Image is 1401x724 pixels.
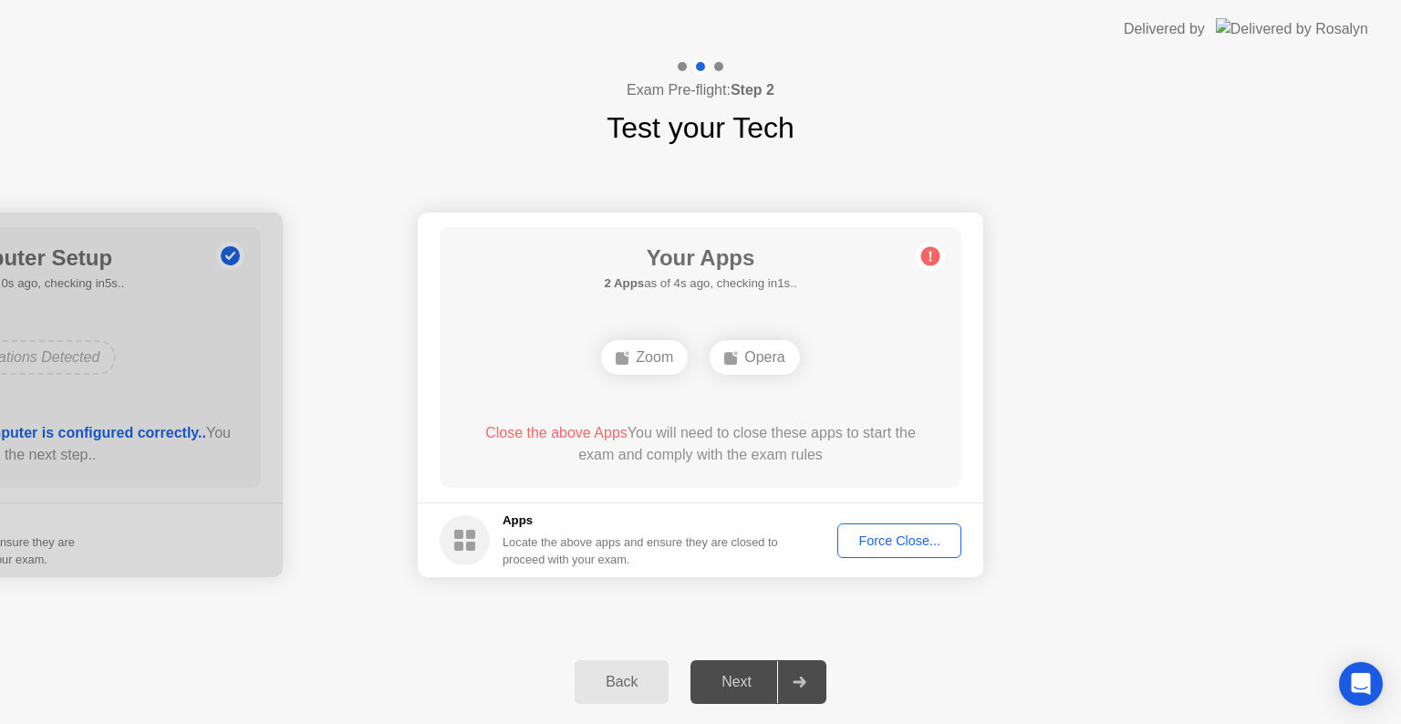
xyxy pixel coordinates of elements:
b: Step 2 [731,82,774,98]
h1: Test your Tech [607,106,794,150]
div: Next [696,674,777,690]
div: Delivered by [1124,18,1205,40]
h5: Apps [503,512,779,530]
div: Back [580,674,663,690]
h1: Your Apps [604,242,796,274]
button: Next [690,660,826,704]
div: Locate the above apps and ensure they are closed to proceed with your exam. [503,533,779,568]
button: Back [575,660,669,704]
div: Opera [710,340,799,375]
b: 2 Apps [604,276,644,290]
div: Zoom [601,340,688,375]
button: Force Close... [837,523,961,558]
img: Delivered by Rosalyn [1216,18,1368,39]
h5: as of 4s ago, checking in1s.. [604,274,796,293]
div: Force Close... [844,533,955,548]
span: Close the above Apps [485,425,628,440]
div: You will need to close these apps to start the exam and comply with the exam rules [466,422,936,466]
div: Open Intercom Messenger [1339,662,1383,706]
h4: Exam Pre-flight: [627,79,774,101]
